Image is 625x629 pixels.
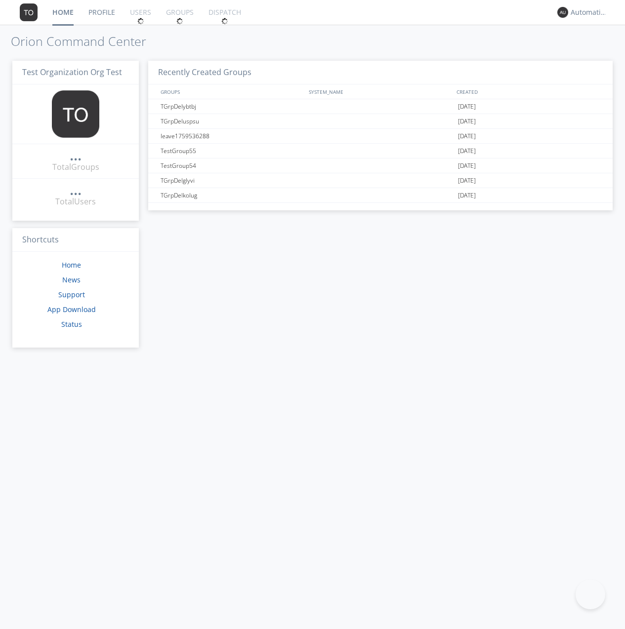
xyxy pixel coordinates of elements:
[458,114,476,129] span: [DATE]
[158,99,305,114] div: TGrpDelybtbj
[458,188,476,203] span: [DATE]
[158,158,305,173] div: TestGroup54
[47,305,96,314] a: App Download
[70,185,82,196] a: ...
[576,580,605,609] iframe: Toggle Customer Support
[22,67,122,78] span: Test Organization Org Test
[55,196,96,207] div: Total Users
[12,228,139,252] h3: Shortcuts
[70,185,82,195] div: ...
[70,150,82,160] div: ...
[148,129,613,144] a: leave1759536288[DATE]
[20,3,38,21] img: 373638.png
[458,144,476,158] span: [DATE]
[148,61,613,85] h3: Recently Created Groups
[148,144,613,158] a: TestGroup55[DATE]
[158,114,305,128] div: TGrpDeluspsu
[70,150,82,161] a: ...
[58,290,85,299] a: Support
[62,260,81,270] a: Home
[61,319,82,329] a: Status
[571,7,608,17] div: Automation+0004
[62,275,81,284] a: News
[148,114,613,129] a: TGrpDeluspsu[DATE]
[306,84,455,99] div: SYSTEM_NAME
[458,129,476,144] span: [DATE]
[137,18,144,25] img: spin.svg
[454,84,603,99] div: CREATED
[458,158,476,173] span: [DATE]
[148,173,613,188] a: TGrpDelglyvi[DATE]
[158,188,305,202] div: TGrpDelkolug
[158,84,303,99] div: GROUPS
[557,7,568,18] img: 373638.png
[158,173,305,188] div: TGrpDelglyvi
[52,161,99,173] div: Total Groups
[148,158,613,173] a: TestGroup54[DATE]
[52,90,99,138] img: 373638.png
[148,99,613,114] a: TGrpDelybtbj[DATE]
[148,188,613,203] a: TGrpDelkolug[DATE]
[458,99,476,114] span: [DATE]
[158,144,305,158] div: TestGroup55
[458,173,476,188] span: [DATE]
[158,129,305,143] div: leave1759536288
[221,18,228,25] img: spin.svg
[176,18,183,25] img: spin.svg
